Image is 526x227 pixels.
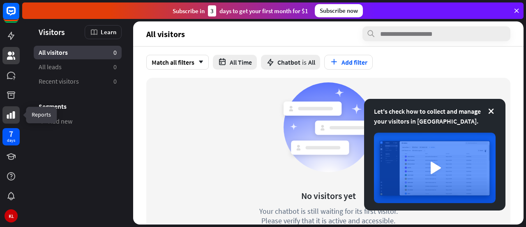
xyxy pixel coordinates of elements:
h3: Segments [34,102,122,110]
span: Recent visitors [39,77,79,86]
button: All Time [213,55,257,70]
div: Match all filters [146,55,209,70]
div: 7 [9,130,13,138]
img: image [374,133,496,203]
span: Visitors [39,27,65,37]
span: Chatbot [277,58,300,66]
span: is [302,58,307,66]
span: Learn [101,28,116,36]
div: Your chatbot is still waiting for its first visitor. Please verify that it is active and accessible. [244,206,413,225]
div: Let's check how to collect and manage your visitors in [GEOGRAPHIC_DATA]. [374,106,496,126]
span: All visitors [146,29,185,39]
button: Add filter [324,55,373,70]
div: Subscribe now [315,4,363,17]
div: KL [5,209,18,222]
div: Subscribe in days to get your first month for $1 [173,5,308,16]
div: days [7,138,15,143]
i: arrow_down [194,60,203,65]
a: Recent visitors 0 [34,75,122,88]
a: Add new [34,115,122,128]
aside: 0 [113,48,117,57]
button: Open LiveChat chat widget [7,3,31,28]
span: All [308,58,315,66]
a: 7 days [2,128,20,145]
a: All leads 0 [34,60,122,74]
aside: 0 [113,63,117,71]
div: No visitors yet [301,190,356,201]
span: All leads [39,63,62,71]
span: All visitors [39,48,68,57]
aside: 0 [113,77,117,86]
div: 3 [208,5,216,16]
